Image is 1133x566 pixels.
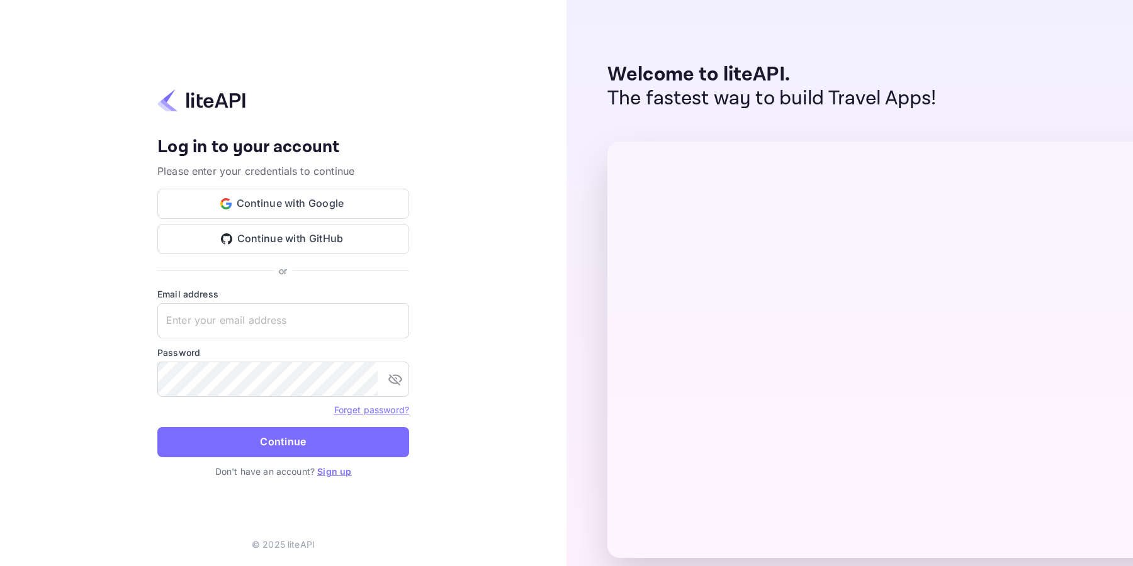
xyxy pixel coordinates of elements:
p: Don't have an account? [157,465,409,478]
a: Sign up [317,466,351,477]
button: toggle password visibility [383,367,408,392]
button: Continue with Google [157,189,409,219]
button: Continue [157,427,409,457]
p: The fastest way to build Travel Apps! [607,87,937,111]
a: Forget password? [334,403,409,416]
img: liteapi [157,88,245,113]
p: © 2025 liteAPI [252,538,315,551]
p: Please enter your credentials to continue [157,164,409,179]
p: or [279,264,287,277]
p: Welcome to liteAPI. [607,63,937,87]
a: Forget password? [334,404,409,415]
label: Password [157,346,409,359]
h4: Log in to your account [157,136,409,158]
input: Enter your email address [157,303,409,338]
label: Email address [157,287,409,301]
button: Continue with GitHub [157,224,409,254]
